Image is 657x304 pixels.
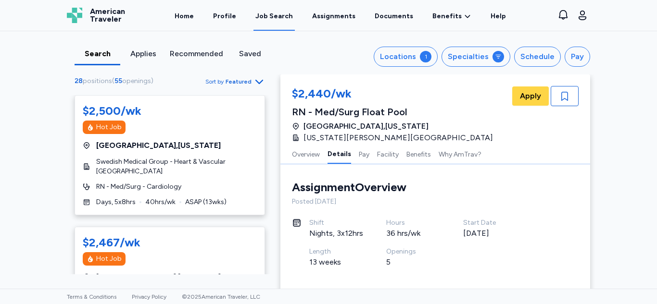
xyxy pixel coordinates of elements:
[96,197,136,207] span: Days, 5x8hrs
[253,1,295,31] a: Job Search
[255,12,293,21] div: Job Search
[328,144,351,164] button: Details
[96,271,221,283] span: [GEOGRAPHIC_DATA] , [US_STATE]
[432,12,471,21] a: Benefits
[78,48,116,60] div: Search
[90,8,125,23] span: American Traveler
[83,103,141,119] div: $2,500/wk
[182,293,260,300] span: © 2025 American Traveler, LLC
[292,105,499,119] div: RN - Med/Surg Float Pool
[303,132,493,144] span: [US_STATE][PERSON_NAME][GEOGRAPHIC_DATA]
[520,90,541,102] span: Apply
[386,256,440,268] div: 5
[565,47,590,67] button: Pay
[571,51,584,62] div: Pay
[377,144,399,164] button: Facility
[512,86,549,106] button: Apply
[406,144,431,164] button: Benefits
[303,121,429,132] span: [GEOGRAPHIC_DATA] , [US_STATE]
[386,218,440,228] div: Hours
[374,47,438,67] button: Locations1
[67,293,116,300] a: Terms & Conditions
[292,180,406,195] div: Assignment Overview
[145,197,176,207] span: 40 hrs/wk
[292,86,499,103] div: $2,440/wk
[231,48,269,60] div: Saved
[463,218,517,228] div: Start Date
[514,47,561,67] button: Schedule
[309,218,363,228] div: Shift
[132,293,166,300] a: Privacy Policy
[448,51,489,62] div: Specialties
[122,77,151,85] span: openings
[292,144,320,164] button: Overview
[170,48,223,60] div: Recommended
[309,247,363,256] div: Length
[432,12,462,21] span: Benefits
[75,77,157,86] div: ( )
[96,157,257,176] span: Swedish Medical Group - Heart & Vascular [GEOGRAPHIC_DATA]
[67,8,82,23] img: Logo
[463,228,517,239] div: [DATE]
[75,77,83,85] span: 28
[309,228,363,239] div: Nights, 3x12hrs
[442,47,510,67] button: Specialties
[292,197,579,207] div: Posted [DATE]
[226,78,252,85] span: Featured
[520,51,555,62] div: Schedule
[386,247,440,256] div: Openings
[83,77,112,85] span: positions
[124,48,162,60] div: Applies
[380,51,416,62] div: Locations
[83,235,140,250] div: $2,467/wk
[205,78,224,85] span: Sort by
[205,76,265,87] button: Sort byFeatured
[96,122,122,132] div: Hot Job
[114,77,122,85] span: 55
[420,51,431,62] div: 1
[309,256,363,268] div: 13 weeks
[439,144,481,164] button: Why AmTrav?
[96,140,221,151] span: [GEOGRAPHIC_DATA] , [US_STATE]
[96,182,181,192] span: RN - Med/Surg - Cardiology
[386,228,440,239] div: 36 hrs/wk
[359,144,369,164] button: Pay
[96,254,122,264] div: Hot Job
[185,197,227,207] span: ASAP ( 13 wks)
